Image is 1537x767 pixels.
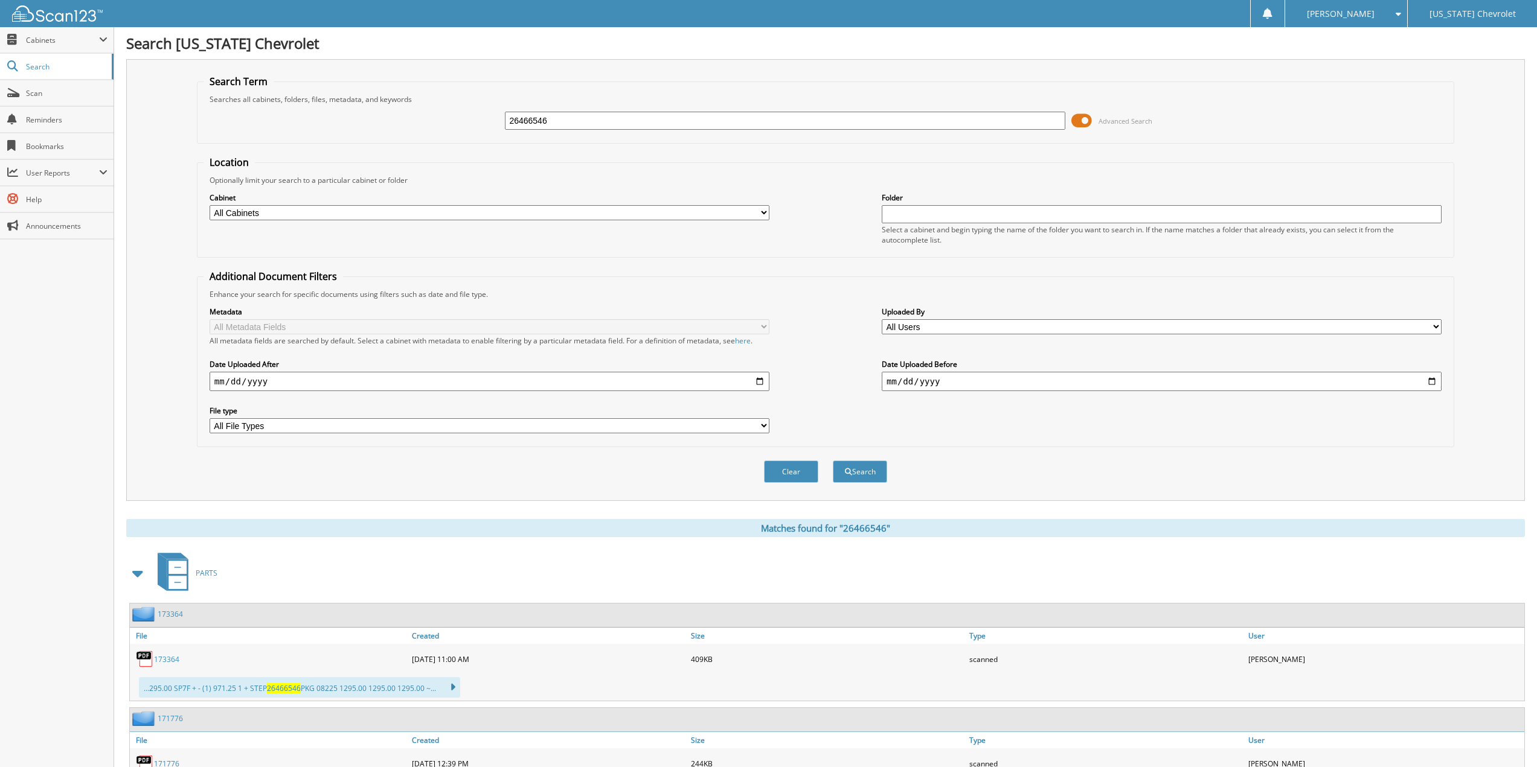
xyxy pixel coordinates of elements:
input: end [882,372,1442,391]
div: scanned [966,647,1245,671]
a: File [130,628,409,644]
div: ...295.00 SP7F + - (1) 971.25 1 + STEP PKG 08225 1295.00 1295.00 1295.00 ~... [139,677,460,698]
span: Advanced Search [1099,116,1152,126]
span: PARTS [196,568,217,578]
label: Date Uploaded Before [882,359,1442,369]
a: 173364 [158,609,183,619]
img: folder2.png [132,606,158,622]
label: Metadata [210,307,769,317]
span: 26466546 [267,683,301,693]
label: File type [210,406,769,416]
img: scan123-logo-white.svg [12,5,103,22]
button: Search [833,460,887,483]
div: [DATE] 11:00 AM [409,647,688,671]
button: Clear [764,460,818,483]
div: Select a cabinet and begin typing the name of the folder you want to search in. If the name match... [882,224,1442,245]
span: Scan [26,88,107,98]
a: Size [688,628,967,644]
a: Size [688,732,967,748]
input: start [210,372,769,391]
a: User [1245,732,1524,748]
img: folder2.png [132,711,158,726]
span: Bookmarks [26,141,107,151]
a: Created [409,628,688,644]
a: 171776 [158,713,183,724]
a: Created [409,732,688,748]
div: Matches found for "26466546" [126,519,1525,537]
label: Cabinet [210,193,769,203]
span: [PERSON_NAME] [1307,10,1375,18]
span: Help [26,194,107,205]
div: 409KB [688,647,967,671]
div: [PERSON_NAME] [1245,647,1524,671]
a: Type [966,628,1245,644]
a: User [1245,628,1524,644]
span: Reminders [26,115,107,125]
img: PDF.png [136,650,154,668]
span: Announcements [26,221,107,231]
div: All metadata fields are searched by default. Select a cabinet with metadata to enable filtering b... [210,336,769,346]
label: Uploaded By [882,307,1442,317]
a: PARTS [150,549,217,597]
a: here [735,336,751,346]
a: 173364 [154,654,179,664]
label: Folder [882,193,1442,203]
span: User Reports [26,168,99,178]
legend: Additional Document Filters [204,270,343,283]
label: Date Uploaded After [210,359,769,369]
div: Enhance your search for specific documents using filters such as date and file type. [204,289,1448,299]
span: [US_STATE] Chevrolet [1430,10,1516,18]
span: Cabinets [26,35,99,45]
div: Searches all cabinets, folders, files, metadata, and keywords [204,94,1448,104]
legend: Search Term [204,75,274,88]
legend: Location [204,156,255,169]
a: File [130,732,409,748]
span: Search [26,62,106,72]
div: Optionally limit your search to a particular cabinet or folder [204,175,1448,185]
h1: Search [US_STATE] Chevrolet [126,33,1525,53]
a: Type [966,732,1245,748]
